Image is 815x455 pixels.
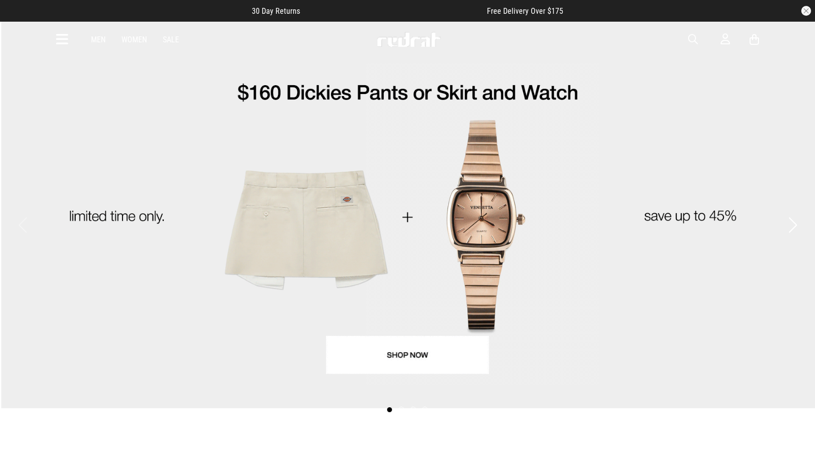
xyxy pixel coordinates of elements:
span: Free Delivery Over $175 [487,6,563,16]
button: Previous slide [16,214,29,236]
button: Next slide [786,214,799,236]
a: Women [121,35,147,44]
iframe: Customer reviews powered by Trustpilot [320,6,467,16]
span: 30 Day Returns [252,6,300,16]
a: Men [91,35,106,44]
a: Sale [163,35,179,44]
img: Redrat logo [376,32,441,47]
